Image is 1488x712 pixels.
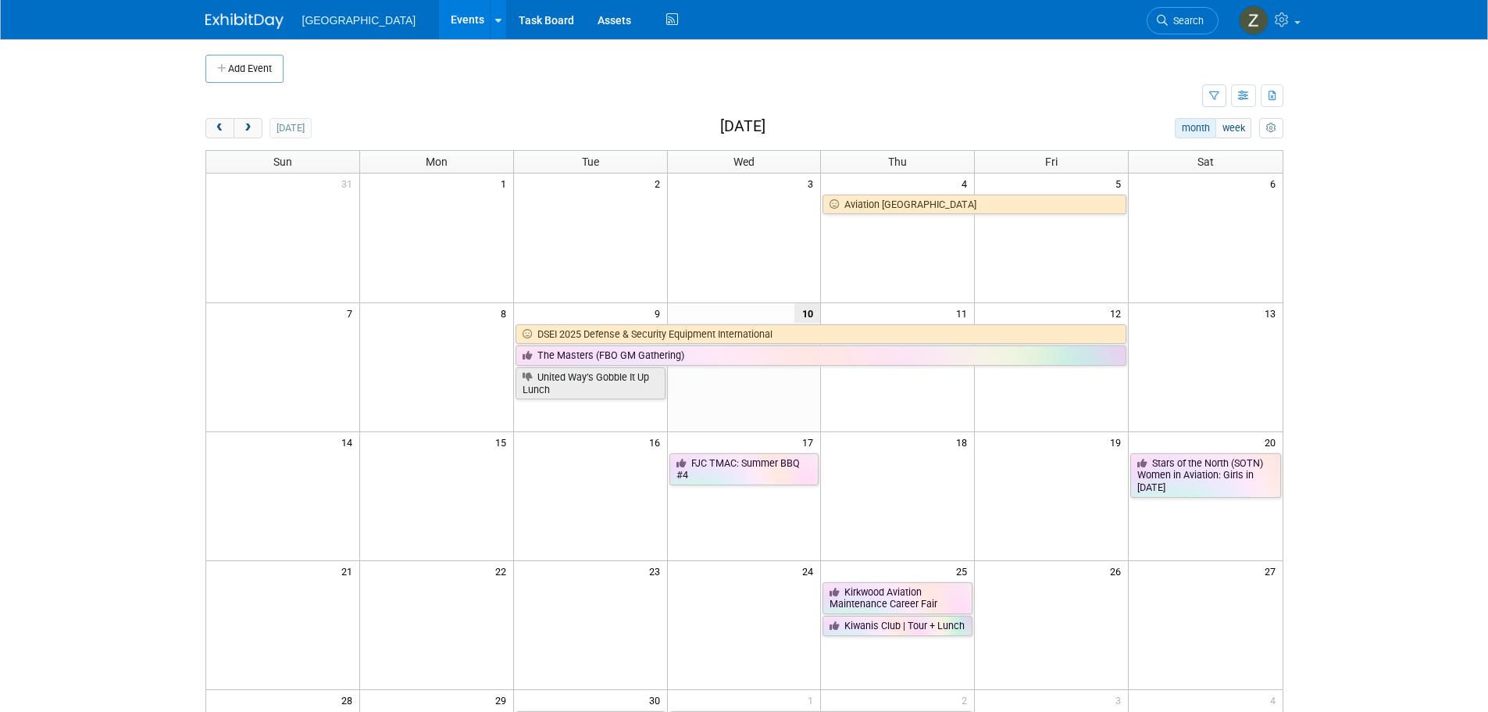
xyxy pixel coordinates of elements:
a: FJC TMAC: Summer BBQ #4 [669,453,819,485]
span: 6 [1269,174,1283,193]
span: 29 [494,690,513,710]
span: 2 [653,174,667,193]
span: 5 [1114,174,1128,193]
a: DSEI 2025 Defense & Security Equipment International [516,324,1126,345]
span: Thu [888,156,907,168]
span: 25 [955,561,974,581]
span: 9 [653,303,667,323]
button: next [234,118,262,138]
h2: [DATE] [720,118,765,135]
span: 3 [806,174,820,193]
span: 15 [494,432,513,452]
span: 11 [955,303,974,323]
span: 10 [794,303,820,323]
a: The Masters (FBO GM Gathering) [516,345,1126,366]
span: 21 [340,561,359,581]
a: Aviation [GEOGRAPHIC_DATA] [823,195,1126,215]
a: Kiwanis Club | Tour + Lunch [823,616,972,636]
button: myCustomButton [1259,118,1283,138]
span: Sun [273,156,292,168]
button: prev [205,118,234,138]
a: Stars of the North (SOTN) Women in Aviation: Girls in [DATE] [1130,453,1280,498]
span: 4 [1269,690,1283,710]
span: Wed [733,156,755,168]
span: 17 [801,432,820,452]
a: Search [1147,7,1219,34]
span: Sat [1197,156,1214,168]
span: [GEOGRAPHIC_DATA] [302,14,416,27]
span: 19 [1108,432,1128,452]
button: [DATE] [269,118,311,138]
span: 18 [955,432,974,452]
span: 28 [340,690,359,710]
span: 27 [1263,561,1283,581]
span: 20 [1263,432,1283,452]
span: 22 [494,561,513,581]
span: Tue [582,156,599,168]
button: Add Event [205,55,284,83]
span: 14 [340,432,359,452]
span: 1 [499,174,513,193]
span: Search [1168,15,1204,27]
i: Personalize Calendar [1266,123,1276,134]
button: week [1215,118,1251,138]
span: 1 [806,690,820,710]
span: 2 [960,690,974,710]
span: Fri [1045,156,1058,168]
img: ExhibitDay [205,13,284,29]
span: Mon [426,156,448,168]
span: 4 [960,174,974,193]
span: 3 [1114,690,1128,710]
span: 26 [1108,561,1128,581]
a: United Way’s Gobble It Up Lunch [516,367,665,399]
img: Zoe Graham [1239,5,1269,35]
span: 12 [1108,303,1128,323]
span: 24 [801,561,820,581]
span: 16 [648,432,667,452]
a: Kirkwood Aviation Maintenance Career Fair [823,582,972,614]
span: 23 [648,561,667,581]
span: 13 [1263,303,1283,323]
button: month [1175,118,1216,138]
span: 31 [340,174,359,193]
span: 7 [345,303,359,323]
span: 30 [648,690,667,710]
span: 8 [499,303,513,323]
